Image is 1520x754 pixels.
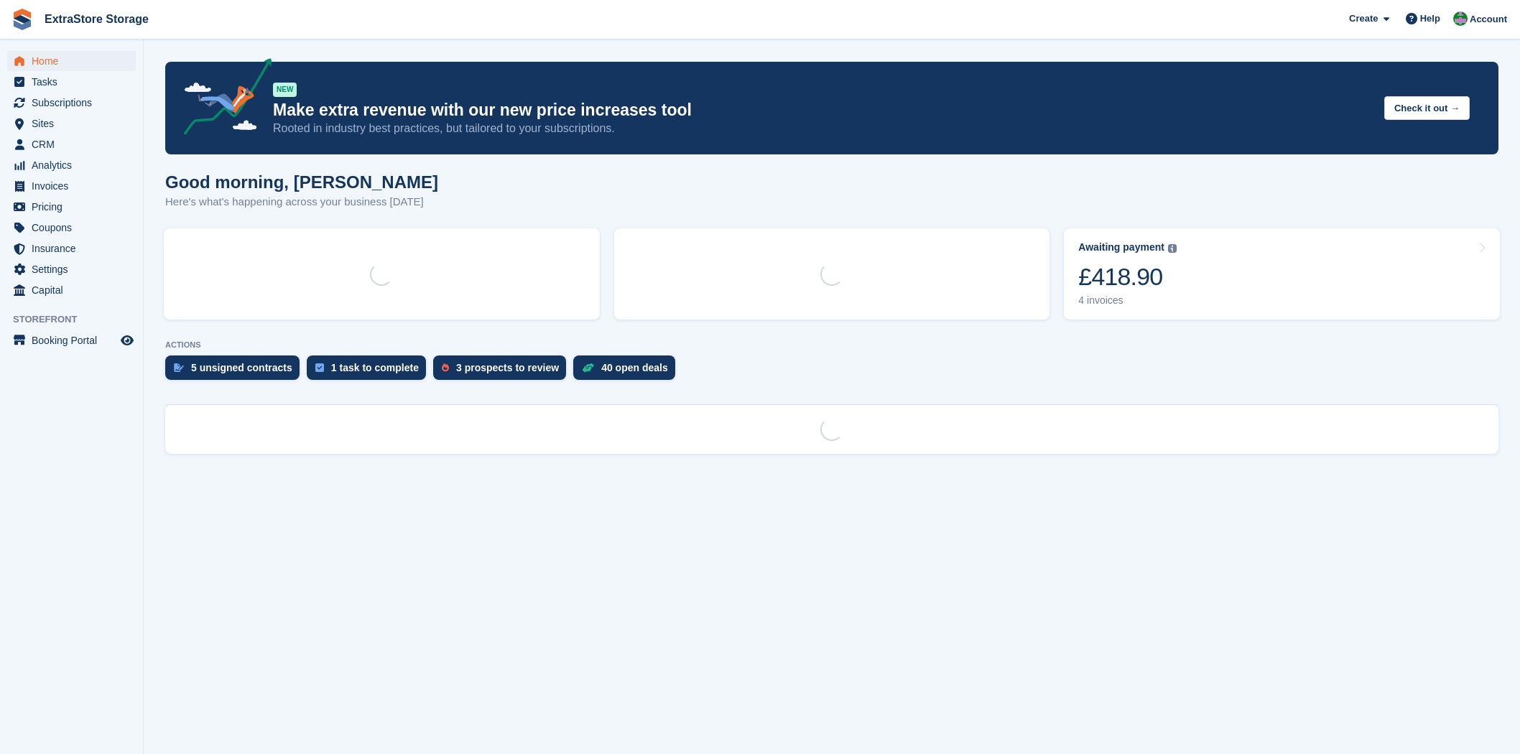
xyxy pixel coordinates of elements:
a: 1 task to complete [307,355,433,387]
a: menu [7,259,136,279]
span: Create [1349,11,1378,26]
img: Grant Daniel [1453,11,1468,26]
div: 4 invoices [1078,294,1177,307]
a: menu [7,176,136,196]
a: menu [7,93,136,113]
span: Tasks [32,72,118,92]
a: 5 unsigned contracts [165,355,307,387]
p: ACTIONS [165,340,1498,350]
div: 5 unsigned contracts [191,362,292,373]
img: prospect-51fa495bee0391a8d652442698ab0144808aea92771e9ea1ae160a38d050c398.svg [442,363,449,372]
img: deal-1b604bf984904fb50ccaf53a9ad4b4a5d6e5aea283cecdc64d6e3604feb123c2.svg [582,363,594,373]
span: Analytics [32,155,118,175]
span: Storefront [13,312,143,327]
span: Sites [32,113,118,134]
div: 3 prospects to review [456,362,559,373]
a: menu [7,197,136,217]
a: 40 open deals [573,355,682,387]
span: Coupons [32,218,118,238]
a: menu [7,134,136,154]
div: 40 open deals [601,362,668,373]
h1: Good morning, [PERSON_NAME] [165,172,438,192]
img: icon-info-grey-7440780725fd019a000dd9b08b2336e03edf1995a4989e88bcd33f0948082b44.svg [1168,244,1177,253]
p: Here's what's happening across your business [DATE] [165,194,438,210]
span: Capital [32,280,118,300]
span: Home [32,51,118,71]
img: price-adjustments-announcement-icon-8257ccfd72463d97f412b2fc003d46551f7dbcb40ab6d574587a9cd5c0d94... [172,58,272,140]
div: 1 task to complete [331,362,419,373]
img: stora-icon-8386f47178a22dfd0bd8f6a31ec36ba5ce8667c1dd55bd0f319d3a0aa187defe.svg [11,9,33,30]
div: NEW [273,83,297,97]
p: Make extra revenue with our new price increases tool [273,100,1373,121]
a: Preview store [119,332,136,349]
div: £418.90 [1078,262,1177,292]
a: menu [7,155,136,175]
a: menu [7,238,136,259]
img: contract_signature_icon-13c848040528278c33f63329250d36e43548de30e8caae1d1a13099fd9432cc5.svg [174,363,184,372]
span: Subscriptions [32,93,118,113]
a: menu [7,218,136,238]
span: Insurance [32,238,118,259]
span: CRM [32,134,118,154]
a: menu [7,72,136,92]
span: Account [1470,12,1507,27]
button: Check it out → [1384,96,1470,120]
a: menu [7,51,136,71]
p: Rooted in industry best practices, but tailored to your subscriptions. [273,121,1373,136]
a: Awaiting payment £418.90 4 invoices [1064,228,1500,320]
span: Pricing [32,197,118,217]
a: ExtraStore Storage [39,7,154,31]
img: task-75834270c22a3079a89374b754ae025e5fb1db73e45f91037f5363f120a921f8.svg [315,363,324,372]
a: menu [7,113,136,134]
span: Settings [32,259,118,279]
span: Invoices [32,176,118,196]
a: 3 prospects to review [433,355,573,387]
span: Booking Portal [32,330,118,350]
span: Help [1420,11,1440,26]
a: menu [7,280,136,300]
div: Awaiting payment [1078,241,1164,253]
a: menu [7,330,136,350]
